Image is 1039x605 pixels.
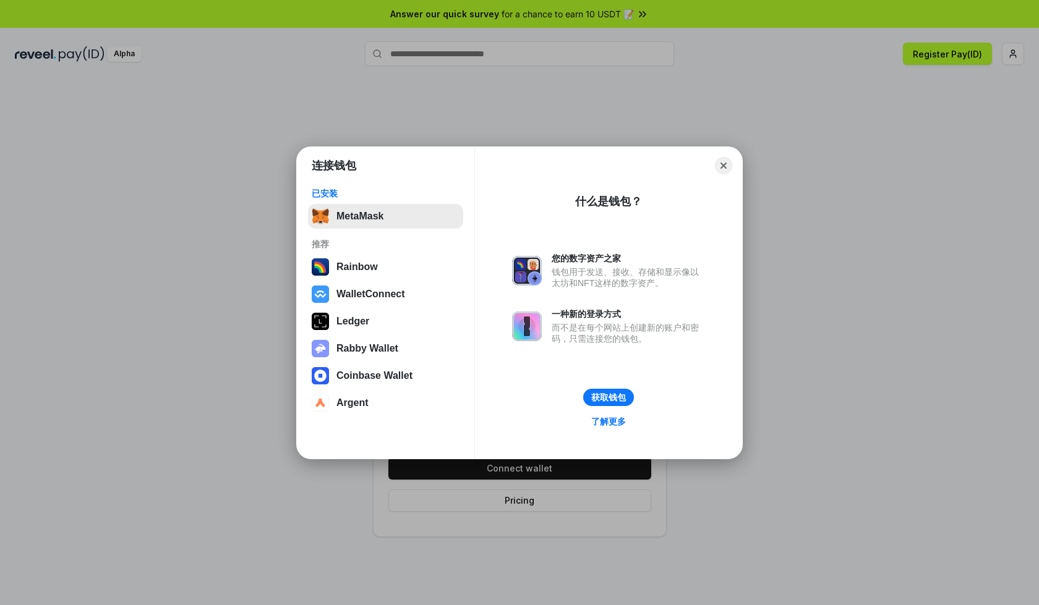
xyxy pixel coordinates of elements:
[312,239,460,250] div: 推荐
[591,416,626,427] div: 了解更多
[308,282,463,307] button: WalletConnect
[312,340,329,357] img: svg+xml,%3Csvg%20xmlns%3D%22http%3A%2F%2Fwww.w3.org%2F2000%2Fsvg%22%20fill%3D%22none%22%20viewBox...
[308,204,463,229] button: MetaMask
[312,367,329,384] img: svg+xml,%3Csvg%20width%3D%2228%22%20height%3D%2228%22%20viewBox%3D%220%200%2028%2028%22%20fill%3D...
[336,397,369,408] div: Argent
[308,391,463,415] button: Argent
[312,258,329,276] img: svg+xml,%3Csvg%20width%3D%22120%22%20height%3D%22120%22%20viewBox%3D%220%200%20120%20120%22%20fil...
[552,266,705,289] div: 钱包用于发送、接收、存储和显示像以太坊和NFT这样的数字资产。
[308,363,463,388] button: Coinbase Wallet
[584,413,633,429] a: 了解更多
[312,188,460,199] div: 已安装
[312,313,329,330] img: svg+xml,%3Csvg%20xmlns%3D%22http%3A%2F%2Fwww.w3.org%2F2000%2Fsvg%22%20width%3D%2228%22%20height%3...
[512,256,542,286] img: svg+xml,%3Csvg%20xmlns%3D%22http%3A%2F%2Fwww.w3.org%2F2000%2Fsvg%22%20fill%3D%22none%22%20viewBox...
[308,336,463,361] button: Rabby Wallet
[336,343,398,354] div: Rabby Wallet
[336,261,378,273] div: Rainbow
[552,253,705,264] div: 您的数字资产之家
[591,392,626,403] div: 获取钱包
[308,309,463,334] button: Ledger
[312,286,329,303] img: svg+xml,%3Csvg%20width%3D%2228%22%20height%3D%2228%22%20viewBox%3D%220%200%2028%2028%22%20fill%3D...
[552,322,705,344] div: 而不是在每个网站上创建新的账户和密码，只需连接您的钱包。
[552,308,705,319] div: 一种新的登录方式
[575,194,642,209] div: 什么是钱包？
[336,211,383,222] div: MetaMask
[715,157,732,174] button: Close
[312,158,356,173] h1: 连接钱包
[583,389,634,406] button: 获取钱包
[308,255,463,279] button: Rainbow
[512,311,542,341] img: svg+xml,%3Csvg%20xmlns%3D%22http%3A%2F%2Fwww.w3.org%2F2000%2Fsvg%22%20fill%3D%22none%22%20viewBox...
[336,289,405,300] div: WalletConnect
[312,394,329,412] img: svg+xml,%3Csvg%20width%3D%2228%22%20height%3D%2228%22%20viewBox%3D%220%200%2028%2028%22%20fill%3D...
[336,316,369,327] div: Ledger
[312,208,329,225] img: svg+xml,%3Csvg%20fill%3D%22none%22%20height%3D%2233%22%20viewBox%3D%220%200%2035%2033%22%20width%...
[336,370,413,381] div: Coinbase Wallet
